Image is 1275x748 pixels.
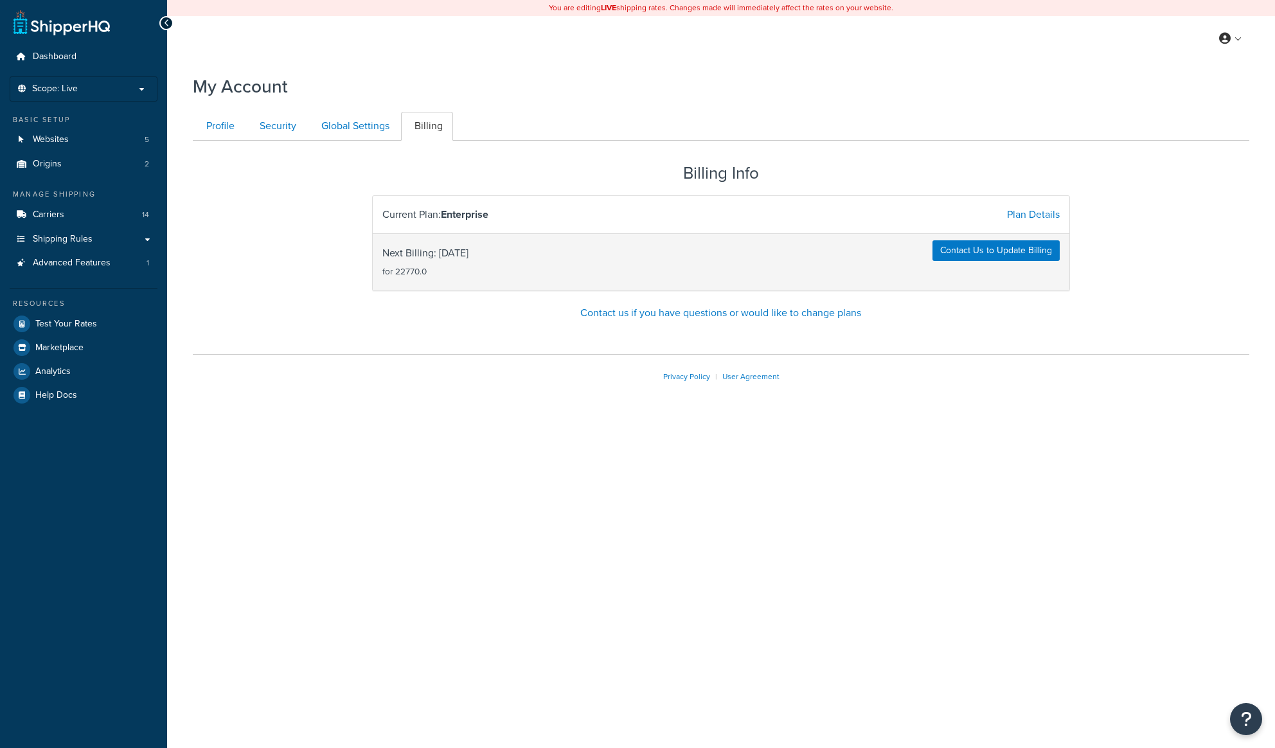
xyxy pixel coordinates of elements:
a: Profile [193,112,245,141]
span: 14 [142,209,149,220]
span: Carriers [33,209,64,220]
a: Marketplace [10,336,157,359]
a: ShipperHQ Home [13,10,110,35]
span: Origins [33,159,62,170]
div: Current Plan: [373,206,721,224]
li: Advanced Features [10,251,157,275]
a: Test Your Rates [10,312,157,335]
span: | [715,371,717,382]
li: Carriers [10,203,157,227]
a: Global Settings [308,112,400,141]
li: Origins [10,152,157,176]
a: Analytics [10,360,157,383]
a: Contact us if you have questions or would like to change plans [580,305,861,320]
span: Scope: Live [32,84,78,94]
span: Analytics [35,366,71,377]
a: Contact Us to Update Billing [932,240,1060,261]
a: Privacy Policy [663,371,710,382]
a: Carriers 14 [10,203,157,227]
span: Dashboard [33,51,76,62]
div: Manage Shipping [10,189,157,200]
h2: Billing Info [372,164,1070,183]
span: Websites [33,134,69,145]
div: Resources [10,298,157,309]
h1: My Account [193,74,288,99]
span: Shipping Rules [33,234,93,245]
a: Websites 5 [10,128,157,152]
a: Advanced Features 1 [10,251,157,275]
small: for 22770.0 [382,265,427,278]
span: 2 [145,159,149,170]
a: Help Docs [10,384,157,407]
strong: Enterprise [441,207,488,222]
span: Help Docs [35,390,77,401]
a: Security [246,112,307,141]
span: Advanced Features [33,258,111,269]
span: 5 [145,134,149,145]
button: Open Resource Center [1230,703,1262,735]
li: Websites [10,128,157,152]
a: Dashboard [10,45,157,69]
span: Test Your Rates [35,319,97,330]
span: 1 [147,258,149,269]
a: User Agreement [722,371,780,382]
span: Marketplace [35,343,84,353]
span: Next Billing: [DATE] [382,244,468,280]
b: LIVE [601,2,616,13]
a: Plan Details [1007,207,1060,222]
div: Basic Setup [10,114,157,125]
a: Origins 2 [10,152,157,176]
a: Billing [401,112,453,141]
a: Shipping Rules [10,227,157,251]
